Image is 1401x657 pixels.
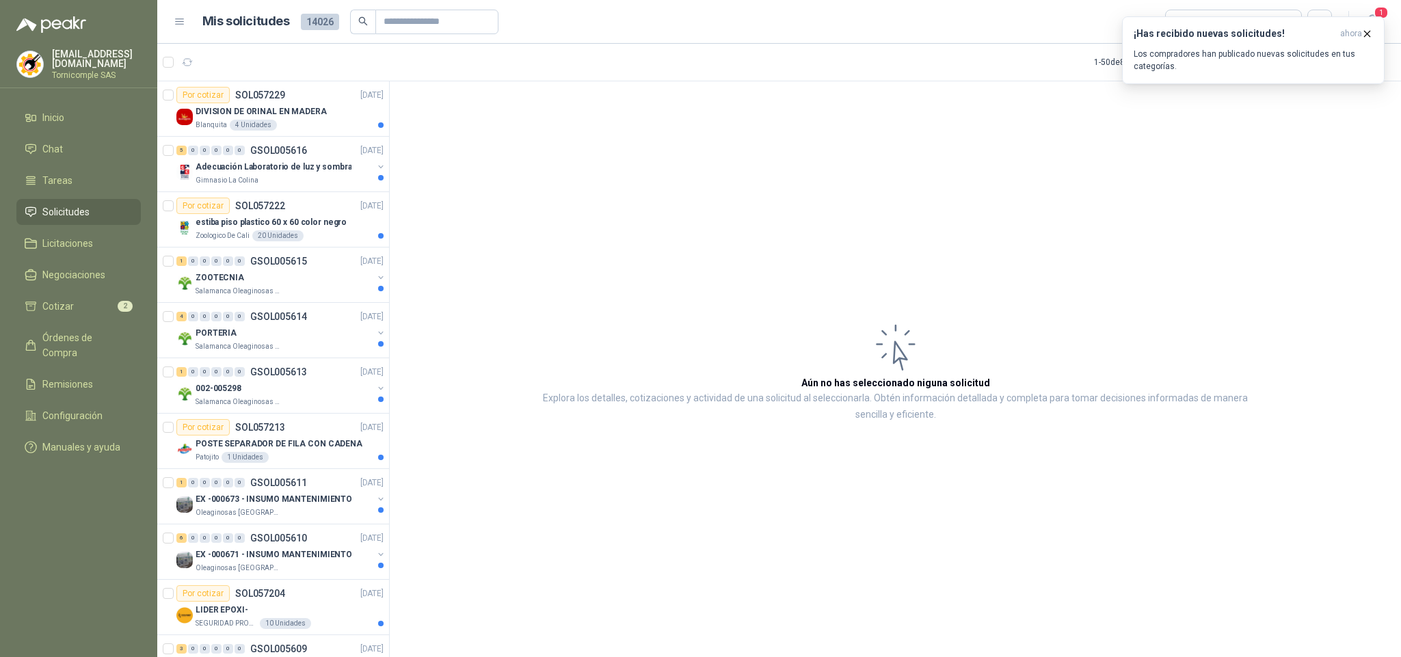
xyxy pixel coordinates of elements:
div: 1 [176,256,187,266]
a: 5 0 0 0 0 0 GSOL005616[DATE] Company LogoAdecuación Laboratorio de luz y sombraGimnasio La Colina [176,142,386,186]
span: Tareas [42,173,72,188]
a: Órdenes de Compra [16,325,141,366]
div: 0 [200,312,210,321]
a: Por cotizarSOL057213[DATE] Company LogoPOSTE SEPARADOR DE FILA CON CADENAPatojito1 Unidades [157,414,389,469]
a: Por cotizarSOL057229[DATE] Company LogoDIVISION DE ORINAL EN MADERABlanquita4 Unidades [157,81,389,137]
div: 0 [223,146,233,155]
div: 0 [211,533,222,543]
p: PORTERIA [196,327,237,340]
div: 0 [200,478,210,487]
div: 0 [211,478,222,487]
img: Company Logo [176,552,193,568]
div: 0 [200,367,210,377]
div: Por cotizar [176,198,230,214]
p: [DATE] [360,200,384,213]
div: 0 [223,644,233,654]
p: Los compradores han publicado nuevas solicitudes en tus categorías. [1134,48,1373,72]
p: ZOOTECNIA [196,271,244,284]
p: Tornicomple SAS [52,71,141,79]
p: [EMAIL_ADDRESS][DOMAIN_NAME] [52,49,141,68]
p: GSOL005614 [250,312,307,321]
span: Cotizar [42,299,74,314]
div: 1 [176,367,187,377]
a: Inicio [16,105,141,131]
p: [DATE] [360,144,384,157]
a: Manuales y ayuda [16,434,141,460]
p: Oleaginosas [GEOGRAPHIC_DATA][PERSON_NAME] [196,507,282,518]
p: Salamanca Oleaginosas SAS [196,397,282,407]
div: 4 Unidades [230,120,277,131]
p: Salamanca Oleaginosas SAS [196,286,282,297]
div: 0 [188,367,198,377]
div: 1 Unidades [222,452,269,463]
img: Company Logo [176,219,193,236]
div: Por cotizar [176,87,230,103]
a: Por cotizarSOL057222[DATE] Company Logoestiba piso plastico 60 x 60 color negroZoologico De Cali2... [157,192,389,247]
div: 5 [176,146,187,155]
p: GSOL005613 [250,367,307,377]
span: Órdenes de Compra [42,330,128,360]
div: 0 [223,478,233,487]
div: 0 [188,644,198,654]
div: 0 [235,256,245,266]
div: 4 [176,312,187,321]
h3: ¡Has recibido nuevas solicitudes! [1134,28,1335,40]
span: Manuales y ayuda [42,440,120,455]
p: EX -000673 - INSUMO MANTENIMIENTO [196,493,352,506]
a: Configuración [16,403,141,429]
p: [DATE] [360,310,384,323]
div: 1 - 50 de 8562 [1094,51,1183,73]
img: Company Logo [176,496,193,513]
span: ahora [1340,28,1362,40]
div: 0 [235,478,245,487]
span: Configuración [42,408,103,423]
span: 1 [1374,6,1389,19]
a: 1 0 0 0 0 0 GSOL005615[DATE] Company LogoZOOTECNIASalamanca Oleaginosas SAS [176,253,386,297]
div: 10 Unidades [260,618,311,629]
div: 0 [188,312,198,321]
div: 0 [211,146,222,155]
p: Blanquita [196,120,227,131]
p: Patojito [196,452,219,463]
div: 0 [223,367,233,377]
img: Company Logo [176,330,193,347]
p: EX -000671 - INSUMO MANTENIMIENTO [196,548,352,561]
div: 0 [223,312,233,321]
div: 0 [211,256,222,266]
a: 1 0 0 0 0 0 GSOL005613[DATE] Company Logo002-005298Salamanca Oleaginosas SAS [176,364,386,407]
div: Todas [1174,14,1203,29]
div: 0 [223,533,233,543]
img: Company Logo [176,441,193,457]
div: Por cotizar [176,419,230,435]
span: Licitaciones [42,236,93,251]
p: POSTE SEPARADOR DE FILA CON CADENA [196,438,362,451]
span: 2 [118,301,133,312]
div: 0 [200,146,210,155]
span: 14026 [301,14,339,30]
div: 0 [200,533,210,543]
img: Company Logo [176,607,193,624]
p: GSOL005609 [250,644,307,654]
p: LIDER EPOXI- [196,604,248,617]
h1: Mis solicitudes [202,12,290,31]
a: Por cotizarSOL057204[DATE] Company LogoLIDER EPOXI-SEGURIDAD PROVISER LTDA10 Unidades [157,580,389,635]
a: Negociaciones [16,262,141,288]
div: 0 [235,312,245,321]
img: Company Logo [176,164,193,180]
p: [DATE] [360,532,384,545]
p: GSOL005616 [250,146,307,155]
span: Chat [42,142,63,157]
span: Remisiones [42,377,93,392]
a: 6 0 0 0 0 0 GSOL005610[DATE] Company LogoEX -000671 - INSUMO MANTENIMIENTOOleaginosas [GEOGRAPHIC... [176,530,386,574]
div: 0 [188,146,198,155]
p: SOL057213 [235,423,285,432]
a: Licitaciones [16,230,141,256]
p: GSOL005610 [250,533,307,543]
div: 0 [211,644,222,654]
p: SEGURIDAD PROVISER LTDA [196,618,257,629]
div: 0 [223,256,233,266]
div: 0 [200,256,210,266]
img: Company Logo [176,109,193,125]
p: Oleaginosas [GEOGRAPHIC_DATA][PERSON_NAME] [196,563,282,574]
p: Explora los detalles, cotizaciones y actividad de una solicitud al seleccionarla. Obtén informaci... [526,390,1264,423]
